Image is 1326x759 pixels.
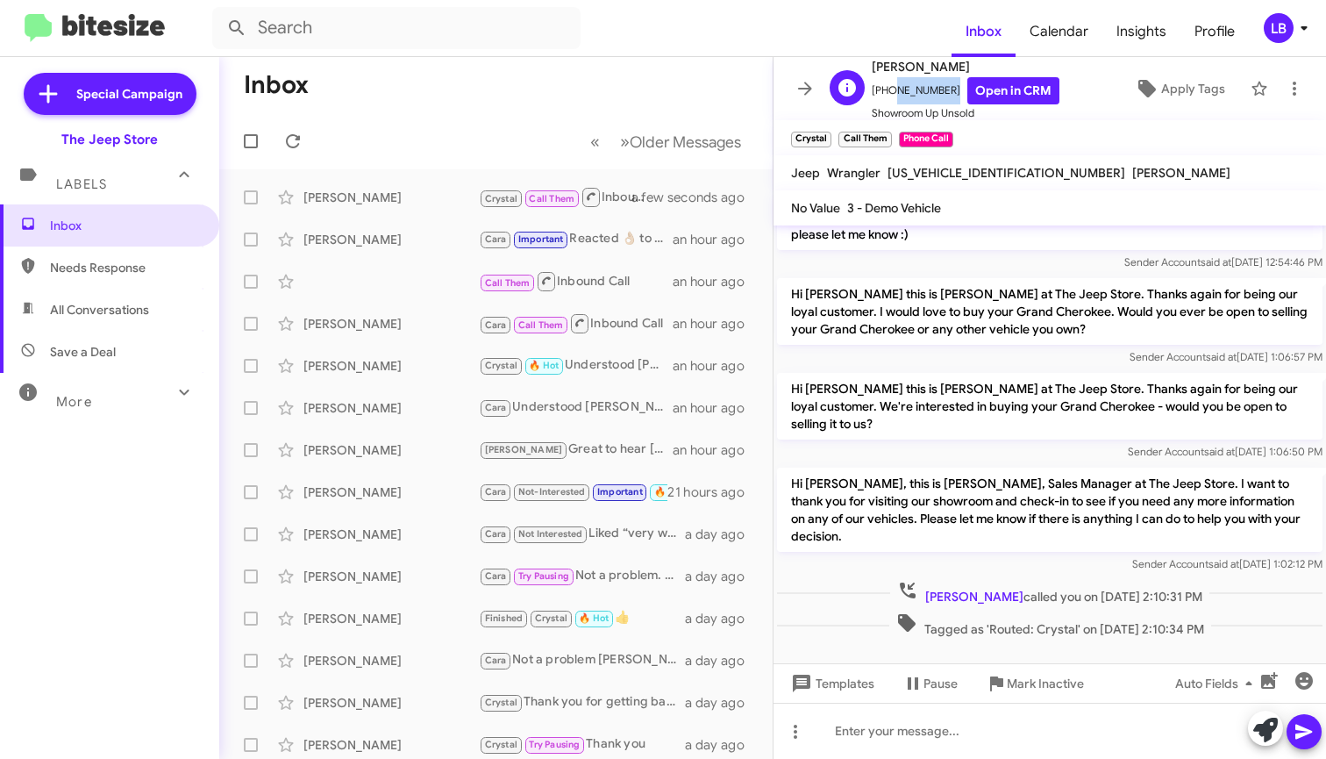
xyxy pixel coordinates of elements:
[1264,13,1294,43] div: LB
[212,7,581,49] input: Search
[653,189,759,206] div: a few seconds ago
[479,229,673,249] div: Reacted 👌🏼 to “appreciate that feedback. while not perfect we try. good luck with the vehicle and...
[872,56,1059,77] span: [PERSON_NAME]
[597,486,643,498] span: Important
[673,357,759,375] div: an hour ago
[777,373,1322,440] p: Hi [PERSON_NAME] this is [PERSON_NAME] at The Jeep Store. Thanks again for being our loyal custom...
[485,444,563,455] span: [PERSON_NAME]
[529,739,580,750] span: Try Pausing
[1132,165,1230,181] span: [PERSON_NAME]
[479,734,685,755] div: Thank you
[827,165,880,181] span: Wrangler
[1102,6,1180,57] a: Insights
[303,736,479,754] div: [PERSON_NAME]
[50,343,116,361] span: Save a Deal
[303,568,479,585] div: [PERSON_NAME]
[303,399,479,417] div: [PERSON_NAME]
[673,441,759,459] div: an hour ago
[303,189,479,206] div: [PERSON_NAME]
[791,200,840,216] span: No Value
[1128,445,1322,458] span: Sender Account [DATE] 1:06:50 PM
[518,528,583,540] span: Not Interested
[479,440,673,460] div: Great to hear [PERSON_NAME] thank you for the update and if you need anything in the future pleas...
[1132,557,1322,570] span: Sender Account [DATE] 1:02:12 PM
[1180,6,1249,57] a: Profile
[1206,350,1237,363] span: said at
[972,668,1098,699] button: Mark Inactive
[529,193,574,204] span: Call Them
[773,668,888,699] button: Templates
[888,165,1125,181] span: [US_VEHICLE_IDENTIFICATION_NUMBER]
[791,165,820,181] span: Jeep
[485,360,517,371] span: Crystal
[1249,13,1307,43] button: LB
[303,694,479,712] div: [PERSON_NAME]
[967,77,1059,104] a: Open in CRM
[303,483,479,501] div: [PERSON_NAME]
[579,612,609,624] span: 🔥 Hot
[479,566,685,586] div: Not a problem. As soon as you become available please feel free to contact me here and we will se...
[1161,73,1225,104] span: Apply Tags
[590,131,600,153] span: «
[303,610,479,627] div: [PERSON_NAME]
[485,655,507,666] span: Cara
[673,273,759,290] div: an hour ago
[485,570,507,582] span: Cara
[485,528,507,540] span: Cara
[1204,445,1235,458] span: said at
[485,233,507,245] span: Cara
[479,270,673,292] div: Inbound Call
[485,486,507,498] span: Cara
[1175,668,1259,699] span: Auto Fields
[479,650,685,670] div: Not a problem [PERSON_NAME] thank you for the update. Have a great day!
[518,570,569,582] span: Try Pausing
[791,132,831,147] small: Crystal
[673,231,759,248] div: an hour ago
[899,132,953,147] small: Phone Call
[479,355,673,376] div: Understood [PERSON_NAME] thank you for the update. Will talk again soon
[529,360,559,371] span: 🔥 Hot
[890,580,1209,605] span: called you on [DATE] 2:10:31 PM
[872,77,1059,104] span: [PHONE_NUMBER]
[485,612,524,624] span: Finished
[685,652,759,669] div: a day ago
[654,486,684,498] span: 🔥 Hot
[1161,668,1273,699] button: Auto Fields
[685,736,759,754] div: a day ago
[485,277,531,289] span: Call Them
[303,357,479,375] div: [PERSON_NAME]
[630,132,741,152] span: Older Messages
[479,608,685,628] div: 👍
[485,319,507,331] span: Cara
[76,85,182,103] span: Special Campaign
[888,668,972,699] button: Pause
[518,233,564,245] span: Important
[952,6,1016,57] a: Inbox
[50,217,199,234] span: Inbox
[24,73,196,115] a: Special Campaign
[1130,350,1322,363] span: Sender Account [DATE] 1:06:57 PM
[685,694,759,712] div: a day ago
[485,739,517,750] span: Crystal
[303,315,479,333] div: [PERSON_NAME]
[479,397,673,418] div: Understood [PERSON_NAME] thank you for the update and when ready please do not hesitate to reach ...
[925,589,1023,605] span: [PERSON_NAME]
[485,697,517,708] span: Crystal
[303,231,479,248] div: [PERSON_NAME]
[1007,668,1084,699] span: Mark Inactive
[838,132,891,147] small: Call Them
[244,71,309,99] h1: Inbox
[1016,6,1102,57] a: Calendar
[673,315,759,333] div: an hour ago
[61,131,158,148] div: The Jeep Store
[685,526,759,543] div: a day ago
[303,441,479,459] div: [PERSON_NAME]
[485,402,507,413] span: Cara
[485,193,517,204] span: Crystal
[923,668,958,699] span: Pause
[673,399,759,417] div: an hour ago
[847,200,941,216] span: 3 - Demo Vehicle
